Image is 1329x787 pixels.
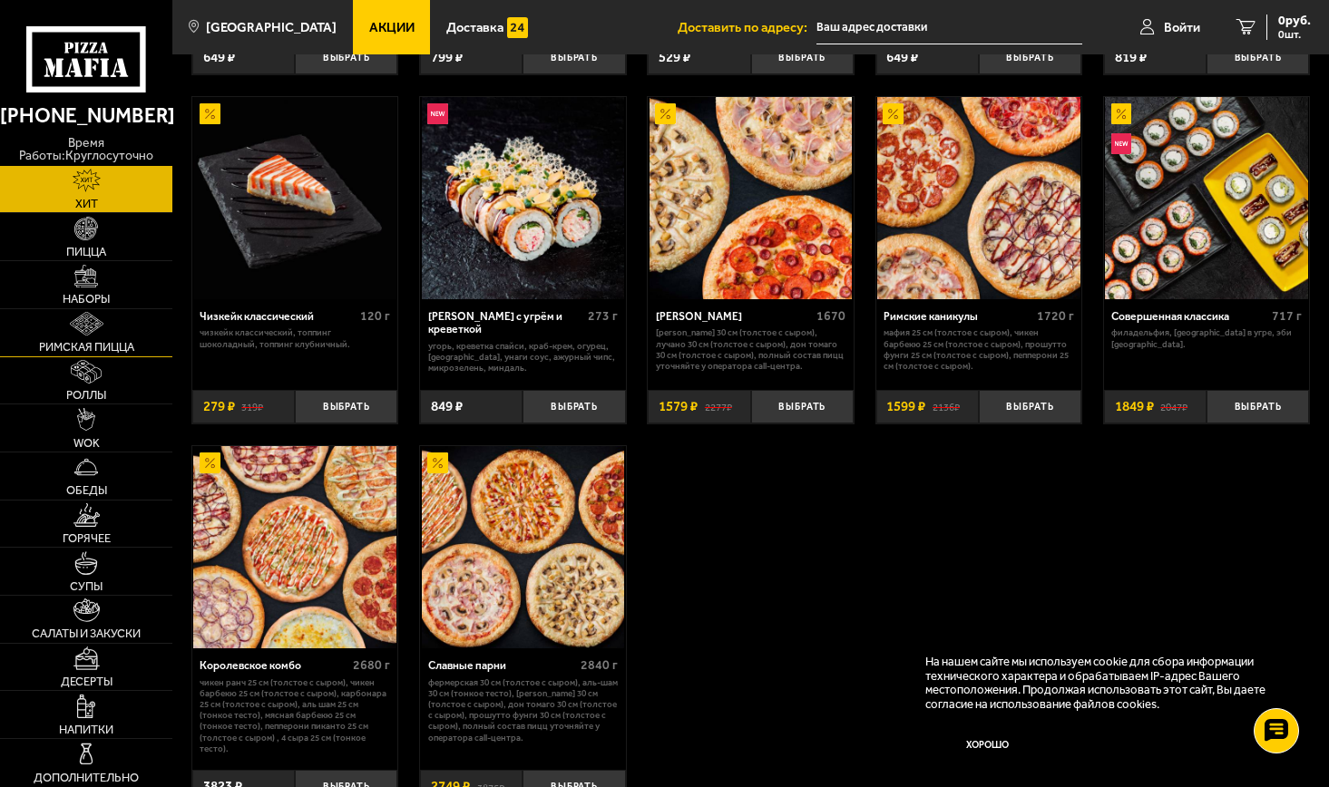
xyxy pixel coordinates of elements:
[422,446,625,649] img: Славные парни
[1111,327,1302,349] p: Филадельфия, [GEOGRAPHIC_DATA] в угре, Эби [GEOGRAPHIC_DATA].
[655,103,676,124] img: Акционный
[295,40,397,73] button: Выбрать
[886,51,918,64] span: 649 ₽
[884,327,1074,372] p: Мафия 25 см (толстое с сыром), Чикен Барбекю 25 см (толстое с сыром), Прошутто Фунги 25 см (толст...
[73,437,100,449] span: WOK
[656,327,846,372] p: [PERSON_NAME] 30 см (толстое с сыром), Лучано 30 см (толстое с сыром), Дон Томаго 30 см (толстое ...
[705,400,732,413] s: 2277 ₽
[75,198,98,209] span: Хит
[61,675,112,687] span: Десерты
[751,40,854,73] button: Выбрать
[66,389,106,401] span: Роллы
[883,103,904,124] img: Акционный
[446,21,503,34] span: Доставка
[200,452,220,473] img: Акционный
[588,308,618,324] span: 273 г
[241,400,263,413] s: 319 ₽
[200,327,390,349] p: Чизкейк классический, топпинг шоколадный, топпинг клубничный.
[933,400,960,413] s: 2136 ₽
[420,446,625,649] a: АкционныйСлавные парни
[1111,133,1132,154] img: Новинка
[39,341,134,353] span: Римская пицца
[886,400,925,413] span: 1599 ₽
[507,17,528,38] img: 15daf4d41897b9f0e9f617042186c801.svg
[659,400,698,413] span: 1579 ₽
[70,580,103,592] span: Супы
[979,390,1081,423] button: Выбрать
[648,97,853,300] a: АкционныйХет Трик
[876,97,1081,300] a: АкционныйРимские каникулы
[656,310,813,324] div: [PERSON_NAME]
[200,103,220,124] img: Акционный
[66,484,107,496] span: Обеды
[203,51,235,64] span: 649 ₽
[1115,400,1154,413] span: 1849 ₽
[1272,308,1302,324] span: 717 г
[192,446,397,649] a: АкционныйКоролевское комбо
[581,657,618,673] span: 2840 г
[428,310,584,336] div: [PERSON_NAME] с угрём и креветкой
[420,97,625,300] a: НовинкаРолл Калипсо с угрём и креветкой
[1207,40,1309,73] button: Выбрать
[659,51,690,64] span: 529 ₽
[427,452,448,473] img: Акционный
[1207,390,1309,423] button: Выбрать
[200,677,390,754] p: Чикен Ранч 25 см (толстое с сыром), Чикен Барбекю 25 см (толстое с сыром), Карбонара 25 см (толст...
[295,390,397,423] button: Выбрать
[32,627,141,639] span: Салаты и закуски
[1160,400,1187,413] s: 2047 ₽
[1278,15,1311,27] span: 0 руб.
[1164,21,1200,34] span: Войти
[884,310,1032,324] div: Римские каникулы
[193,446,396,649] img: Королевское комбо
[523,390,625,423] button: Выбрать
[34,772,139,783] span: Дополнительно
[193,97,396,300] img: Чизкейк классический
[979,40,1081,73] button: Выбрать
[63,532,111,544] span: Горячее
[431,51,463,64] span: 799 ₽
[63,293,110,305] span: Наборы
[203,400,235,413] span: 279 ₽
[1278,29,1311,40] span: 0 шт.
[816,11,1082,44] input: Ваш адрес доставки
[428,341,619,374] p: угорь, креветка спайси, краб-крем, огурец, [GEOGRAPHIC_DATA], унаги соус, ажурный чипс, микрозеле...
[1115,51,1147,64] span: 819 ₽
[206,21,337,34] span: [GEOGRAPHIC_DATA]
[650,97,853,300] img: Хет Трик
[877,97,1080,300] img: Римские каникулы
[200,659,348,673] div: Королевское комбо
[925,725,1050,767] button: Хорошо
[1104,97,1309,300] a: АкционныйНовинкаСовершенная классика
[431,400,463,413] span: 849 ₽
[369,21,415,34] span: Акции
[678,21,816,34] span: Доставить по адресу:
[427,103,448,124] img: Новинка
[66,246,106,257] span: Пицца
[353,657,390,673] span: 2680 г
[523,40,625,73] button: Выбрать
[360,308,390,324] span: 120 г
[1105,97,1308,300] img: Совершенная классика
[192,97,397,300] a: АкционныйЧизкейк классический
[1037,308,1074,324] span: 1720 г
[428,677,619,743] p: Фермерская 30 см (толстое с сыром), Аль-Шам 30 см (тонкое тесто), [PERSON_NAME] 30 см (толстое с ...
[200,310,356,324] div: Чизкейк классический
[816,308,845,324] span: 1670
[925,655,1285,712] p: На нашем сайте мы используем cookie для сбора информации технического характера и обрабатываем IP...
[428,659,577,673] div: Славные парни
[59,724,113,735] span: Напитки
[422,97,625,300] img: Ролл Калипсо с угрём и креветкой
[1111,310,1267,324] div: Совершенная классика
[751,390,854,423] button: Выбрать
[1111,103,1132,124] img: Акционный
